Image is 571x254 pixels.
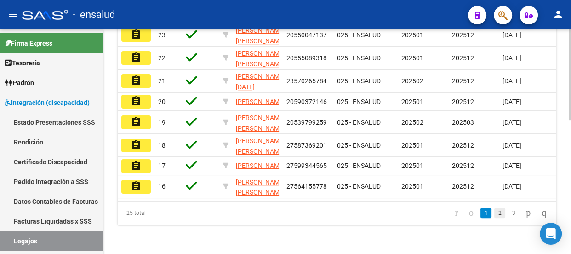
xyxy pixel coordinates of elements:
span: Tesorería [5,58,40,68]
span: 202512 [452,54,474,62]
span: 202502 [401,77,423,85]
span: 202501 [401,31,423,39]
span: [DATE] [502,31,521,39]
mat-icon: assignment [131,139,142,150]
span: 20555089318 [286,54,327,62]
a: go to previous page [465,208,478,218]
span: 202512 [452,77,474,85]
span: 23570265784 [286,77,327,85]
span: 025 - ENSALUD [337,77,381,85]
span: 27564155778 [286,183,327,190]
span: 18 [158,142,166,149]
span: 202512 [452,142,474,149]
span: 025 - ENSALUD [337,162,381,169]
span: [DATE] [502,162,521,169]
span: 025 - ENSALUD [337,31,381,39]
mat-icon: assignment [131,75,142,86]
span: 17 [158,162,166,169]
span: 025 - ENSALUD [337,119,381,126]
span: 202501 [401,98,423,105]
span: 202503 [452,119,474,126]
mat-icon: assignment [131,96,142,107]
span: 202501 [401,54,423,62]
span: Firma Express [5,38,52,48]
span: 27599344565 [286,162,327,169]
span: [PERSON_NAME] [PERSON_NAME] [236,114,285,132]
span: Integración (discapacidad) [5,98,90,108]
span: 202501 [401,162,423,169]
span: [DATE] [502,77,521,85]
a: go to next page [522,208,535,218]
span: 202512 [452,98,474,105]
mat-icon: assignment [131,52,142,63]
span: - ensalud [73,5,115,25]
a: go to last page [537,208,550,218]
span: [PERSON_NAME] [236,162,285,169]
span: [PERSON_NAME] [236,98,285,105]
span: [PERSON_NAME] [PERSON_NAME] [236,179,285,196]
span: 20539799259 [286,119,327,126]
span: 202512 [452,31,474,39]
span: [PERSON_NAME] [PERSON_NAME] [236,50,285,68]
span: [DATE] [502,183,521,190]
span: [PERSON_NAME] [PERSON_NAME] [236,137,285,155]
span: 202512 [452,183,474,190]
mat-icon: menu [7,9,18,20]
span: 20590372146 [286,98,327,105]
span: 23 [158,31,166,39]
a: go to first page [451,208,462,218]
span: 20550047137 [286,31,327,39]
span: 025 - ENSALUD [337,98,381,105]
span: 20 [158,98,166,105]
span: [DATE] [502,98,521,105]
div: 25 total [118,202,204,225]
mat-icon: assignment [131,160,142,171]
span: 202512 [452,162,474,169]
li: page 1 [479,205,493,221]
span: [DATE] [502,54,521,62]
span: Padrón [5,78,34,88]
a: 3 [508,208,519,218]
mat-icon: assignment [131,181,142,192]
span: [DATE] [502,119,521,126]
li: page 2 [493,205,507,221]
span: 202501 [401,183,423,190]
span: 19 [158,119,166,126]
span: [DATE] [502,142,521,149]
span: 202502 [401,119,423,126]
div: Open Intercom Messenger [540,223,562,245]
mat-icon: person [553,9,564,20]
span: 21 [158,77,166,85]
span: 16 [158,183,166,190]
mat-icon: assignment [131,116,142,127]
span: [PERSON_NAME][DATE] [236,73,285,91]
span: 27587369201 [286,142,327,149]
a: 2 [494,208,505,218]
span: 22 [158,54,166,62]
li: page 3 [507,205,520,221]
a: 1 [480,208,491,218]
span: 025 - ENSALUD [337,54,381,62]
mat-icon: assignment [131,29,142,40]
span: 025 - ENSALUD [337,183,381,190]
span: 025 - ENSALUD [337,142,381,149]
span: 202501 [401,142,423,149]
